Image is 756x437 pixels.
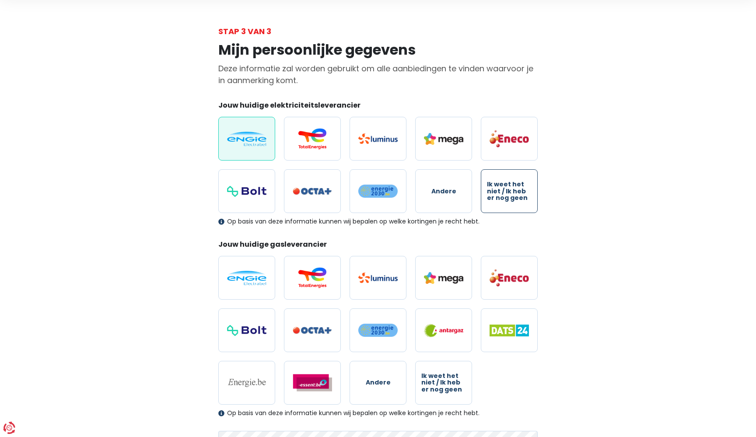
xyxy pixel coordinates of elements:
img: Total Energies / Lampiris [293,128,332,149]
p: Deze informatie zal worden gebruikt om alle aanbiedingen te vinden waarvoor je in aanmerking komt. [218,63,538,86]
div: Stap 3 van 3 [218,25,538,37]
img: Luminus [358,133,398,144]
img: Engie / Electrabel [227,132,266,146]
legend: Jouw huidige elektriciteitsleverancier [218,100,538,114]
img: Antargaz [424,324,463,337]
span: Ik weet het niet / Ik heb er nog geen [421,373,466,393]
img: Octa+ [293,327,332,334]
img: Mega [424,272,463,284]
img: Eneco [490,269,529,287]
img: Dats 24 [490,325,529,336]
img: Energie2030 [358,323,398,337]
img: Luminus [358,273,398,283]
img: Energie2030 [358,184,398,198]
img: Engie / Electrabel [227,271,266,285]
img: Essent [293,374,332,392]
div: Op basis van deze informatie kunnen wij bepalen op welke kortingen je recht hebt. [218,409,538,417]
span: Ik weet het niet / Ik heb er nog geen [487,181,532,201]
img: Bolt [227,186,266,197]
div: Op basis van deze informatie kunnen wij bepalen op welke kortingen je recht hebt. [218,218,538,225]
h1: Mijn persoonlijke gegevens [218,42,538,58]
img: Energie.be [227,378,266,388]
span: Andere [366,379,391,386]
legend: Jouw huidige gasleverancier [218,239,538,253]
img: Eneco [490,129,529,148]
img: Bolt [227,325,266,336]
img: Octa+ [293,188,332,195]
img: Total Energies / Lampiris [293,267,332,288]
img: Mega [424,133,463,145]
span: Andere [431,188,456,195]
